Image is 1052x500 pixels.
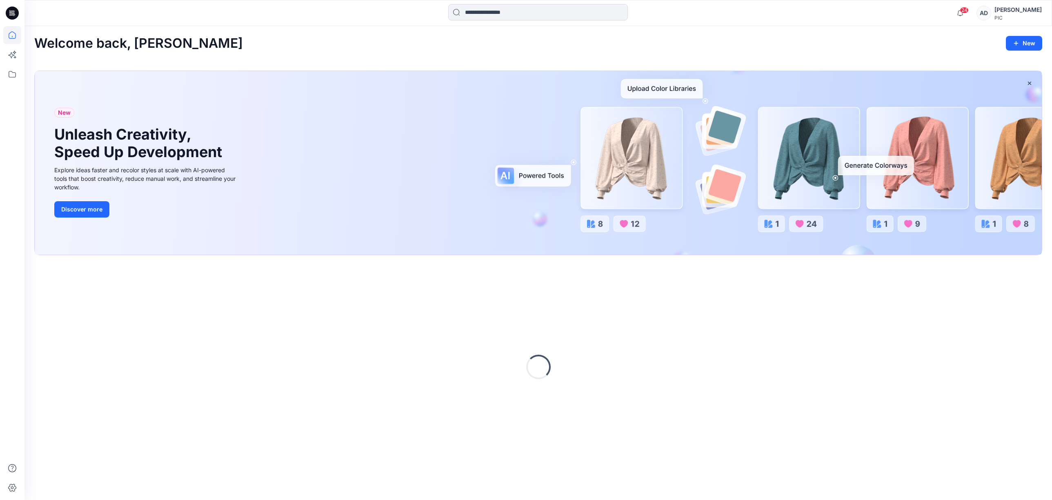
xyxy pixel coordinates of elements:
span: 24 [960,7,969,13]
div: AD [976,6,991,20]
div: PIC [994,15,1042,21]
h2: Welcome back, [PERSON_NAME] [34,36,243,51]
span: New [58,108,71,118]
div: Explore ideas faster and recolor styles at scale with AI-powered tools that boost creativity, red... [54,166,238,191]
div: [PERSON_NAME] [994,5,1042,15]
button: Discover more [54,201,109,218]
a: Discover more [54,201,238,218]
h1: Unleash Creativity, Speed Up Development [54,126,226,161]
button: New [1006,36,1042,51]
